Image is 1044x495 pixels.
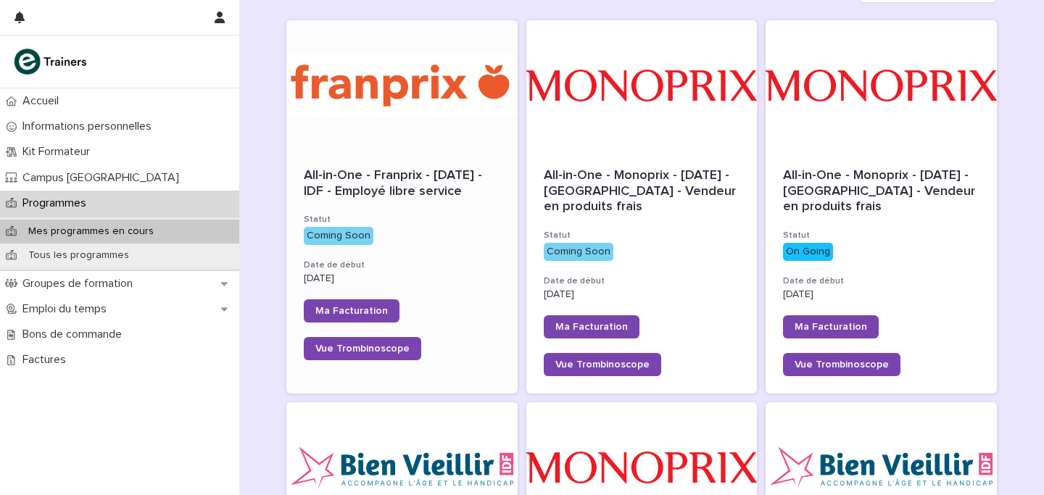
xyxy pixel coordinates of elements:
p: Bons de commande [17,328,133,341]
a: Ma Facturation [304,299,399,323]
h3: Statut [544,230,740,241]
p: Kit Formateur [17,145,101,159]
p: Programmes [17,196,98,210]
p: Tous les programmes [17,249,141,262]
h3: Statut [304,214,500,225]
p: [DATE] [544,288,740,301]
p: Emploi du temps [17,302,118,316]
span: Ma Facturation [795,322,867,332]
a: All-in-One - Monoprix - [DATE] - [GEOGRAPHIC_DATA] - Vendeur en produits fraisStatutComing SoonDa... [526,20,758,394]
p: Informations personnelles [17,120,163,133]
span: Vue Trombinoscope [795,359,889,370]
a: Vue Trombinoscope [304,337,421,360]
a: Ma Facturation [783,315,879,338]
h3: Date de début [304,259,500,271]
a: All-in-One - Monoprix - [DATE] - [GEOGRAPHIC_DATA] - Vendeur en produits fraisStatutOn GoingDate ... [766,20,997,394]
h3: Statut [783,230,979,241]
span: Ma Facturation [555,322,628,332]
p: Mes programmes en cours [17,225,165,238]
p: Factures [17,353,78,367]
a: Vue Trombinoscope [783,353,900,376]
img: K0CqGN7SDeD6s4JG8KQk [12,47,91,76]
a: Vue Trombinoscope [544,353,661,376]
span: Ma Facturation [315,306,388,316]
a: All-in-One - Franprix - [DATE] - IDF - Employé libre serviceStatutComing SoonDate de début[DATE]M... [286,20,518,394]
div: Coming Soon [304,227,373,245]
span: All-in-One - Monoprix - [DATE] - [GEOGRAPHIC_DATA] - Vendeur en produits frais [544,169,739,213]
span: Vue Trombinoscope [315,344,410,354]
h3: Date de début [783,275,979,287]
p: Campus [GEOGRAPHIC_DATA] [17,171,191,185]
p: Accueil [17,94,70,108]
span: All-in-One - Franprix - [DATE] - IDF - Employé libre service [304,169,486,198]
div: On Going [783,243,833,261]
h3: Date de début [544,275,740,287]
p: [DATE] [304,273,500,285]
a: Ma Facturation [544,315,639,338]
div: Coming Soon [544,243,613,261]
p: Groupes de formation [17,277,144,291]
span: Vue Trombinoscope [555,359,650,370]
span: All-in-One - Monoprix - [DATE] - [GEOGRAPHIC_DATA] - Vendeur en produits frais [783,169,979,213]
p: [DATE] [783,288,979,301]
